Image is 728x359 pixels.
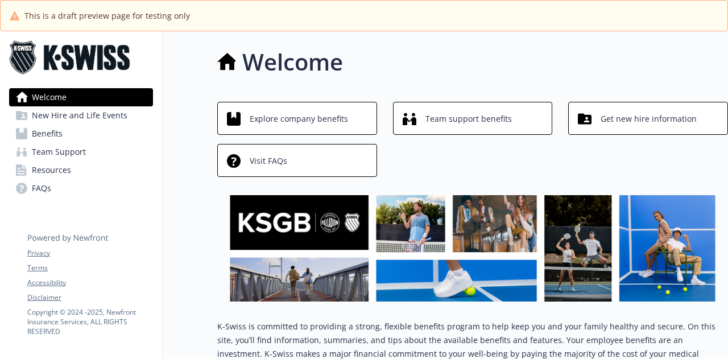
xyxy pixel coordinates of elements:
button: Visit FAQs [217,144,377,177]
a: FAQs [9,179,153,197]
a: Welcome [9,88,153,106]
span: Explore company benefits [250,108,348,130]
span: This is a draft preview page for testing only [24,10,190,22]
span: FAQs [32,179,51,197]
p: Copyright © 2024 - 2025 , Newfront Insurance Services, ALL RIGHTS RESERVED [27,307,152,336]
span: Benefits [32,125,63,143]
a: Terms [27,263,152,273]
a: Disclaimer [27,292,152,303]
a: Privacy [27,248,152,258]
span: New Hire and Life Events [32,106,127,125]
button: Get new hire information [568,102,728,135]
a: Resources [9,161,153,179]
span: Get new hire information [601,108,697,130]
button: Explore company benefits [217,102,377,135]
a: Accessibility [27,278,152,288]
span: Team support benefits [425,108,512,130]
span: Team Support [32,143,86,161]
img: overview page banner [217,195,728,302]
h1: Welcome [242,45,343,79]
button: Team support benefits [393,102,553,135]
span: Visit FAQs [250,150,287,172]
a: Benefits [9,125,153,143]
a: Team Support [9,143,153,161]
span: Resources [32,161,71,179]
span: Welcome [32,88,67,106]
a: New Hire and Life Events [9,106,153,125]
